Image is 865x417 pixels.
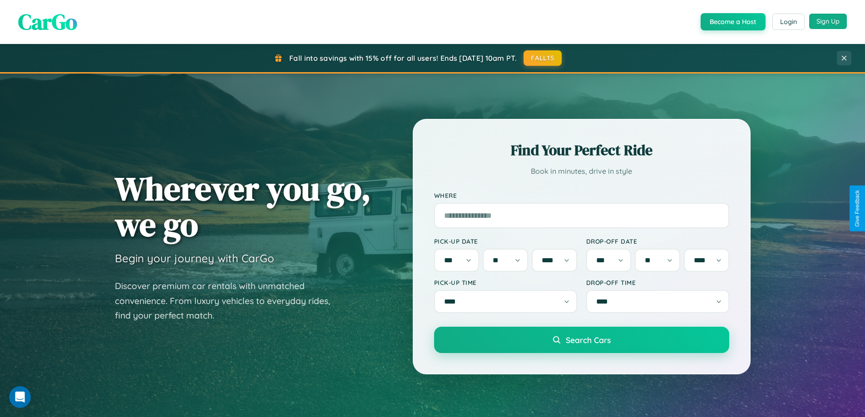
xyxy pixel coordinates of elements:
button: Sign Up [809,14,847,29]
label: Drop-off Time [586,279,729,286]
label: Pick-up Date [434,237,577,245]
button: Search Cars [434,327,729,353]
span: CarGo [18,7,77,37]
span: Fall into savings with 15% off for all users! Ends [DATE] 10am PT. [289,54,517,63]
button: Become a Host [701,13,766,30]
p: Discover premium car rentals with unmatched convenience. From luxury vehicles to everyday rides, ... [115,279,342,323]
h2: Find Your Perfect Ride [434,140,729,160]
div: Give Feedback [854,190,860,227]
label: Pick-up Time [434,279,577,286]
p: Book in minutes, drive in style [434,165,729,178]
span: Search Cars [566,335,611,345]
button: FALL15 [524,50,562,66]
button: Login [772,14,805,30]
iframe: Intercom live chat [9,386,31,408]
label: Drop-off Date [586,237,729,245]
h3: Begin your journey with CarGo [115,251,274,265]
label: Where [434,191,729,199]
h1: Wherever you go, we go [115,171,371,242]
